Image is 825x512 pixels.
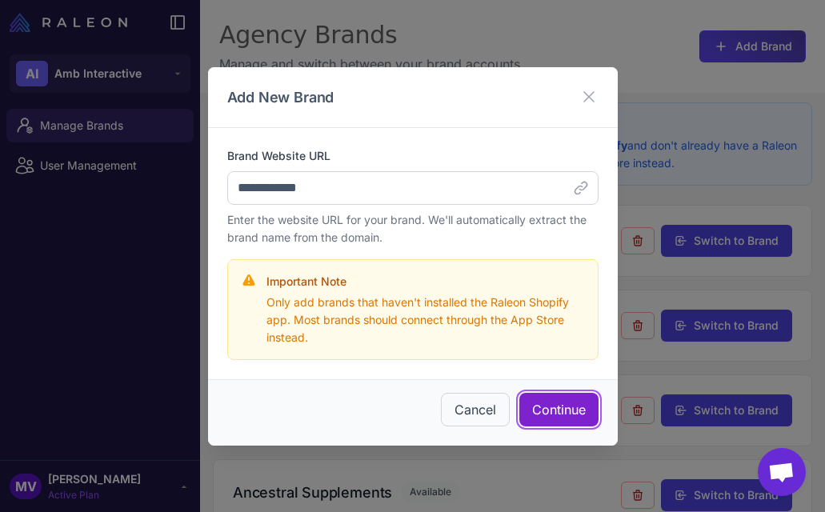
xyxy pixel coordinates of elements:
h3: Add New Brand [227,86,334,108]
p: Enter the website URL for your brand. We'll automatically extract the brand name from the domain. [227,211,599,246]
button: Continue [519,393,599,426]
div: Open chat [758,448,806,496]
label: Brand Website URL [227,147,599,165]
p: Only add brands that haven't installed the Raleon Shopify app. Most brands should connect through... [266,294,585,346]
button: Cancel [441,393,510,426]
h4: Important Note [266,273,585,290]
